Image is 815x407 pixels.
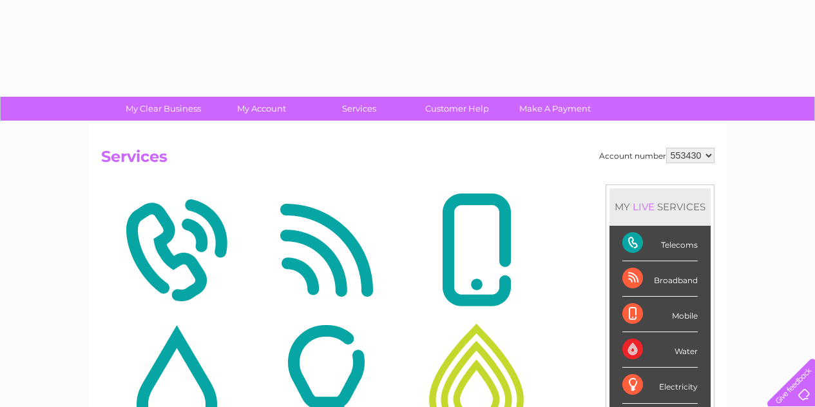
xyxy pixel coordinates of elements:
a: Services [306,97,412,121]
a: Make A Payment [502,97,608,121]
h2: Services [101,148,714,172]
div: Broadband [622,261,698,297]
img: Broadband [254,188,398,313]
div: Telecoms [622,226,698,261]
div: Account number [599,148,714,163]
img: Telecoms [104,188,248,313]
a: My Account [208,97,314,121]
a: Customer Help [404,97,510,121]
div: MY SERVICES [609,188,711,225]
div: Water [622,332,698,368]
img: Mobile [405,188,548,313]
a: My Clear Business [110,97,216,121]
div: Mobile [622,297,698,332]
div: LIVE [630,201,657,213]
div: Electricity [622,368,698,403]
